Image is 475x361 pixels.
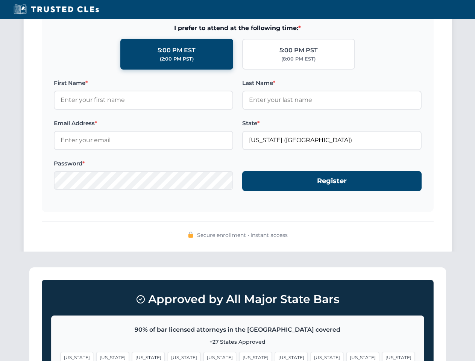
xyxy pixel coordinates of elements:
[61,325,415,335] p: 90% of bar licensed attorneys in the [GEOGRAPHIC_DATA] covered
[54,23,422,33] span: I prefer to attend at the following time:
[61,338,415,346] p: +27 States Approved
[242,171,422,191] button: Register
[11,4,101,15] img: Trusted CLEs
[197,231,288,239] span: Secure enrollment • Instant access
[188,232,194,238] img: 🔒
[54,119,233,128] label: Email Address
[54,91,233,109] input: Enter your first name
[279,46,318,55] div: 5:00 PM PST
[54,131,233,150] input: Enter your email
[160,55,194,63] div: (2:00 PM PST)
[281,55,316,63] div: (8:00 PM EST)
[54,79,233,88] label: First Name
[51,289,424,309] h3: Approved by All Major State Bars
[242,119,422,128] label: State
[242,131,422,150] input: Florida (FL)
[158,46,196,55] div: 5:00 PM EST
[54,159,233,168] label: Password
[242,91,422,109] input: Enter your last name
[242,79,422,88] label: Last Name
